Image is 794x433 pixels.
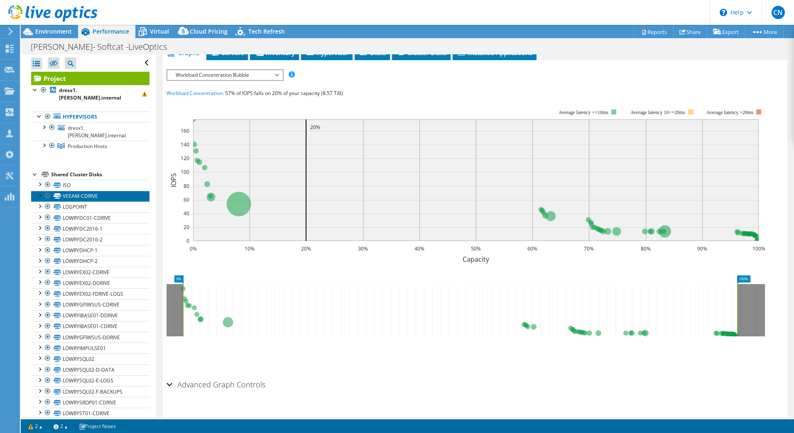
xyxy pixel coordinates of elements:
[31,365,149,375] a: LOWRYSQL02-D-DATA
[359,49,386,57] span: Disks
[31,299,149,310] a: LOWRYGFIWSUS-CDRIVE
[31,310,149,321] a: LOWRYIBASE01-DDRIVE
[31,321,149,332] a: LOWRYIBASE01-CDRIVE
[31,267,149,277] a: LOWRYEX02-CDRIVE
[172,70,278,80] span: Workload Concentration Bubble
[225,90,343,97] span: 57% of IOPS falls on 20% of your capacity (8.57 TiB)
[752,245,765,252] text: 100%
[301,245,311,252] text: 20%
[31,122,149,141] a: dresx1.[PERSON_NAME].internal
[27,42,180,51] h1: [PERSON_NAME]- Softcat -LiveOptics
[184,224,189,231] text: 20
[31,353,149,364] a: LOWRYSQL02
[31,408,149,418] a: LOWRYST01-CDRIVE
[31,212,149,223] a: LOWRYDC01-CDRIVE
[305,49,348,57] span: Hypervisor
[584,245,594,252] text: 70%
[31,332,149,343] a: LOWRYGFIWSUS-DDRIVE
[772,6,785,19] span: CN
[31,85,149,103] a: dresx1.[PERSON_NAME].internal
[73,421,122,431] a: Project Notes
[211,49,244,57] span: Servers
[167,376,265,393] h2: Advanced Graph Controls
[184,196,189,203] text: 60
[167,90,224,97] span: Workload Concentration:
[31,397,149,408] a: LOWRYSROP01-CDRIVE
[31,277,149,288] a: LOWRYEX02-DDRIVE
[641,245,651,252] text: 80%
[167,49,199,57] span: Graphs
[31,180,149,190] a: ISO
[31,112,149,122] a: Hypervisors
[630,109,685,115] tspan: Average latency 10<=20ms
[248,27,285,35] span: Tech Refresh
[22,421,48,431] a: 2
[35,27,72,35] span: Environment
[93,27,129,35] span: Performance
[189,245,196,252] text: 0%
[31,375,149,386] a: LOWRYSQL02-E-LOGS
[31,234,149,245] a: LOWRYDC2016-2
[31,245,149,256] a: LOWRYDHCP-1
[31,202,149,212] a: LOGPOINT
[245,245,255,252] text: 10%
[414,245,424,252] text: 40%
[463,255,490,264] text: Capacity
[31,288,149,299] a: LOWRYEX02-FDRIVE-LOGS
[31,223,149,234] a: LOWRYDC2016-1
[169,173,178,187] text: IOPS
[31,386,149,397] a: LOWRYSQL02-F-BACKUPS
[186,237,189,244] text: 0
[51,170,149,180] div: Shared Cluster Disks
[720,9,727,16] svg: \n
[184,210,189,217] text: 40
[358,245,368,252] text: 30%
[471,245,481,252] text: 50%
[181,168,189,175] text: 100
[396,49,446,57] span: Cluster Disks
[673,25,707,38] a: Share
[31,72,149,85] a: Project
[181,127,189,134] text: 160
[745,25,784,38] a: More
[68,124,126,139] span: dresx1.[PERSON_NAME].internal
[310,124,320,131] text: 20%
[697,245,707,252] text: 90%
[457,49,532,57] span: Installed Applications
[31,256,149,267] a: LOWRYDHCP-2
[181,155,189,162] text: 120
[31,141,149,151] a: Production Hosts
[31,191,149,202] a: VEEAM-CDRIVE
[707,25,745,38] a: Export
[184,182,189,190] text: 80
[68,143,107,150] span: Production Hosts
[634,25,674,38] a: Reports
[527,245,537,252] text: 60%
[48,421,74,431] a: 2
[150,27,169,35] span: Virtual
[559,109,608,115] tspan: Average latency <=10ms
[190,27,228,35] span: Cloud Pricing
[254,49,295,57] span: Inventory
[181,141,189,148] text: 140
[31,343,149,353] a: LOWRYIMPULSE01
[59,87,121,101] b: dresx1.[PERSON_NAME].internal
[706,109,753,115] text: Average latency >20ms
